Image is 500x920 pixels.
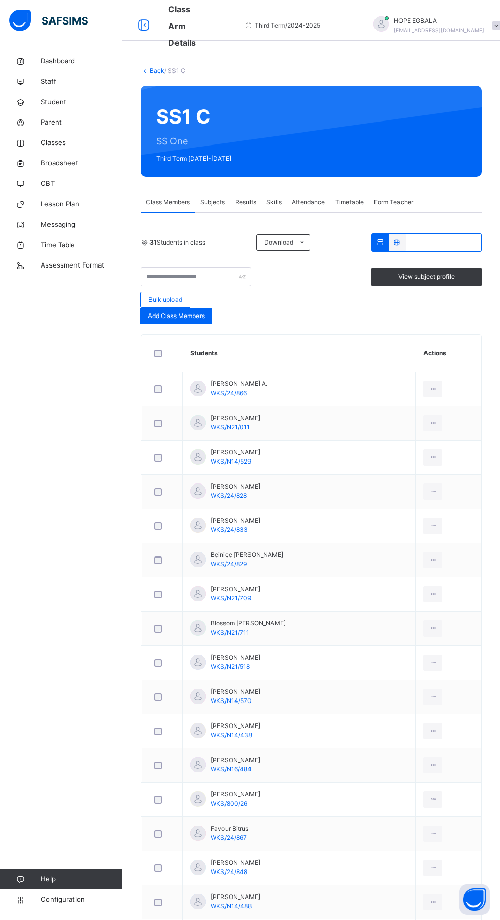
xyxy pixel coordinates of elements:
[292,198,325,207] span: Attendance
[416,335,481,372] th: Actions
[41,138,122,148] span: Classes
[41,220,122,230] span: Messaging
[164,67,185,75] span: / SS1 C
[374,198,413,207] span: Form Teacher
[9,10,88,31] img: safsims
[394,27,484,33] span: [EMAIL_ADDRESS][DOMAIN_NAME]
[156,154,246,163] span: Third Term [DATE]-[DATE]
[211,765,252,773] span: WKS/N16/484
[211,687,260,696] span: [PERSON_NAME]
[211,414,260,423] span: [PERSON_NAME]
[235,198,256,207] span: Results
[200,198,225,207] span: Subjects
[211,721,260,731] span: [PERSON_NAME]
[211,663,250,670] span: WKS/N21/518
[41,56,122,66] span: Dashboard
[41,894,122,905] span: Configuration
[244,21,320,30] span: session/term information
[211,824,248,833] span: Favour Bitrus
[211,892,260,902] span: [PERSON_NAME]
[211,457,251,465] span: WKS/N14/529
[211,834,247,841] span: WKS/24/867
[211,379,267,389] span: [PERSON_NAME] A.
[335,198,364,207] span: Timetable
[149,67,164,75] a: Back
[149,238,157,246] b: 31
[211,585,260,594] span: [PERSON_NAME]
[211,731,252,739] span: WKS/N14/438
[211,526,248,534] span: WKS/24/833
[211,423,250,431] span: WKS/N21/011
[211,389,247,397] span: WKS/24/866
[41,158,122,168] span: Broadsheet
[146,198,190,207] span: Class Members
[211,594,251,602] span: WKS/N21/709
[398,272,455,281] span: View subject profile
[211,697,252,705] span: WKS/N14/570
[211,790,260,799] span: [PERSON_NAME]
[168,4,196,48] span: Class Arm Details
[211,800,247,807] span: WKS/800/26
[148,311,205,321] span: Add Class Members
[41,77,122,87] span: Staff
[211,482,260,491] span: [PERSON_NAME]
[211,858,260,867] span: [PERSON_NAME]
[211,492,247,499] span: WKS/24/828
[211,902,252,910] span: WKS/N14/488
[211,756,260,765] span: [PERSON_NAME]
[266,198,282,207] span: Skills
[41,117,122,128] span: Parent
[183,335,416,372] th: Students
[211,628,249,636] span: WKS/N21/711
[41,874,122,884] span: Help
[211,560,247,568] span: WKS/24/829
[41,199,122,209] span: Lesson Plan
[394,16,484,26] span: HOPE EGBALA
[148,295,182,304] span: Bulk upload
[459,884,490,915] button: Open asap
[211,516,260,525] span: [PERSON_NAME]
[211,653,260,662] span: [PERSON_NAME]
[211,619,286,628] span: Blossom [PERSON_NAME]
[41,97,122,107] span: Student
[149,238,205,247] span: Students in class
[211,448,260,457] span: [PERSON_NAME]
[264,238,293,247] span: Download
[41,179,122,189] span: CBT
[211,868,247,876] span: WKS/24/848
[211,550,283,560] span: Beinice [PERSON_NAME]
[41,260,122,271] span: Assessment Format
[41,240,122,250] span: Time Table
